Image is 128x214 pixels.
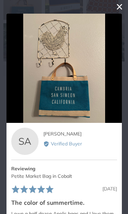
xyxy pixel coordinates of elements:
[115,3,123,11] button: close this modal window
[11,198,117,207] h2: The color of summertime.
[23,14,105,123] img: Customer image
[11,165,117,172] div: Reviewing
[43,131,82,137] span: [PERSON_NAME]
[11,128,39,155] div: SA
[43,140,117,147] div: Verified Buyer
[11,173,72,179] a: Petite Market Bag in Cobalt
[102,186,117,192] span: [DATE]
